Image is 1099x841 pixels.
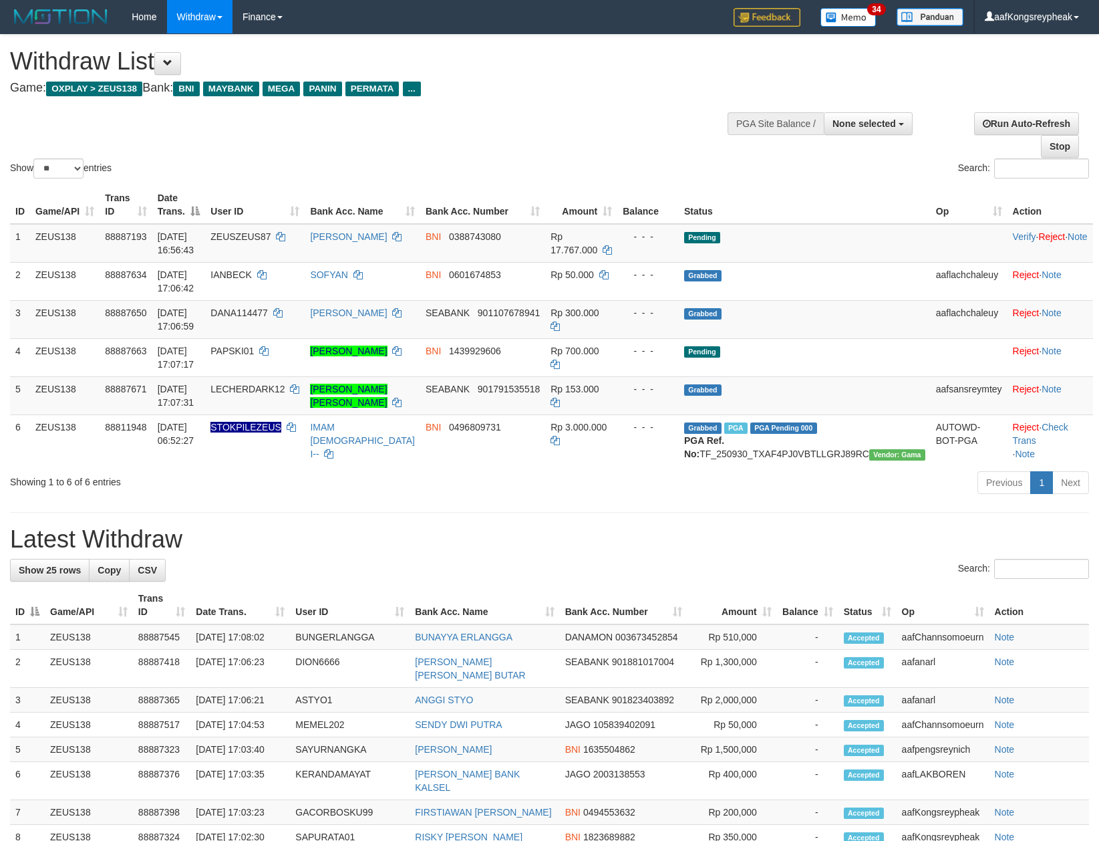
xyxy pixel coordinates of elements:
span: [DATE] 17:06:42 [158,269,194,293]
span: BNI [565,744,581,755]
td: DION6666 [290,650,410,688]
td: [DATE] 17:06:21 [190,688,290,713]
td: 5 [10,376,30,414]
td: 2 [10,650,45,688]
span: Copy 901881017004 to clipboard [612,656,674,667]
a: Verify [1013,231,1036,242]
a: SENDY DWI PUTRA [415,719,502,730]
span: Rp 153.000 [551,384,599,394]
td: 88887323 [133,737,190,762]
span: BNI [426,269,441,280]
a: Note [1068,231,1088,242]
td: KERANDAMAYAT [290,762,410,800]
span: BNI [426,346,441,356]
td: 3 [10,688,45,713]
th: Op: activate to sort column ascending [897,586,989,624]
a: Note [995,744,1015,755]
td: - [777,713,838,737]
a: [PERSON_NAME] [415,744,492,755]
a: Note [1042,346,1062,356]
span: BNI [565,807,581,818]
label: Search: [958,158,1089,178]
span: Copy 105839402091 to clipboard [593,719,655,730]
span: LECHERDARK12 [210,384,285,394]
span: Accepted [844,695,884,707]
button: None selected [824,112,913,135]
span: MAYBANK [203,82,259,96]
td: Rp 50,000 [687,713,776,737]
span: SEABANK [426,308,470,318]
label: Show entries [10,158,112,178]
span: Accepted [844,808,884,819]
td: 88887376 [133,762,190,800]
td: [DATE] 17:03:40 [190,737,290,762]
span: [DATE] 17:07:31 [158,384,194,408]
th: Bank Acc. Number: activate to sort column ascending [560,586,688,624]
span: Copy 0601674853 to clipboard [449,269,501,280]
span: Accepted [844,769,884,781]
td: Rp 1,300,000 [687,650,776,688]
td: ZEUS138 [30,262,100,300]
td: 4 [10,338,30,376]
span: Copy 003673452854 to clipboard [615,632,677,642]
h1: Latest Withdraw [10,526,1089,553]
td: aafsansreymtey [931,376,1007,414]
td: BUNGERLANGGA [290,624,410,650]
span: OXPLAY > ZEUS138 [46,82,142,96]
span: Accepted [844,720,884,731]
a: FIRSTIAWAN [PERSON_NAME] [415,807,551,818]
td: 4 [10,713,45,737]
td: ZEUS138 [45,762,133,800]
span: SEABANK [565,656,609,667]
span: Grabbed [684,270,722,281]
td: - [777,737,838,762]
a: SOFYAN [310,269,348,280]
td: aaflachchaleuy [931,262,1007,300]
span: Show 25 rows [19,565,81,576]
span: IANBECK [210,269,251,280]
td: · [1007,262,1093,300]
span: Marked by aafsreyleap [724,423,748,434]
td: - [777,650,838,688]
div: - - - [623,268,673,281]
th: Status: activate to sort column ascending [838,586,897,624]
a: Next [1052,471,1089,494]
td: Rp 400,000 [687,762,776,800]
a: [PERSON_NAME] BANK KALSEL [415,769,520,793]
span: 88887671 [105,384,146,394]
th: Action [1007,186,1093,224]
span: Copy 901107678941 to clipboard [478,308,540,318]
span: SEABANK [426,384,470,394]
span: Copy [98,565,121,576]
span: Copy 1635504862 to clipboard [583,744,635,755]
span: 34 [867,3,885,15]
td: aafanarl [897,650,989,688]
td: · [1007,300,1093,338]
td: 88887418 [133,650,190,688]
th: Balance [617,186,679,224]
td: 5 [10,737,45,762]
input: Search: [994,559,1089,579]
span: Rp 50.000 [551,269,594,280]
a: Note [995,719,1015,730]
th: Bank Acc. Name: activate to sort column ascending [305,186,420,224]
td: [DATE] 17:03:35 [190,762,290,800]
span: Grabbed [684,384,722,396]
a: Reject [1013,422,1040,433]
a: [PERSON_NAME] [310,308,387,318]
span: Grabbed [684,308,722,320]
td: [DATE] 17:06:23 [190,650,290,688]
span: Rp 300.000 [551,308,599,318]
td: GACORBOSKU99 [290,800,410,825]
td: · · [1007,224,1093,263]
td: - [777,624,838,650]
td: ZEUS138 [30,338,100,376]
span: JAGO [565,769,591,779]
td: MEMEL202 [290,713,410,737]
span: None selected [832,118,896,129]
span: Copy 0496809731 to clipboard [449,422,501,433]
a: Previous [977,471,1031,494]
td: ZEUS138 [45,650,133,688]
span: Accepted [844,745,884,756]
td: [DATE] 17:03:23 [190,800,290,825]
